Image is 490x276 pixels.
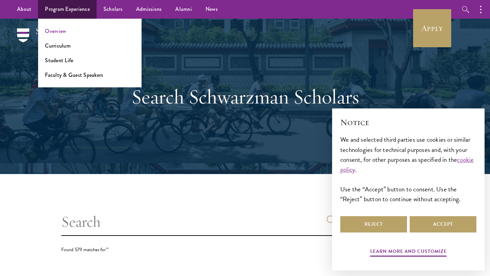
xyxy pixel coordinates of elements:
a: Curriculum [45,42,70,50]
button: Learn more and customize [370,247,447,258]
a: Overview [45,27,66,35]
span: "" [106,246,109,253]
h2: Notice [340,117,476,128]
a: Faculty & Guest Speakers [45,71,103,79]
div: Found 579 matches for [61,246,337,253]
input: Search [61,208,337,236]
button: Reject [340,216,407,232]
h1: Search Schwarzman Scholars [128,84,362,109]
a: cookie policy [340,155,474,174]
button: Accept [410,216,476,232]
div: We and selected third parties use cookies or similar technologies for technical purposes and, wit... [340,135,476,204]
a: Student Life [45,56,73,64]
img: Schwarzman Scholars [17,28,88,52]
a: Apply [413,9,451,47]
